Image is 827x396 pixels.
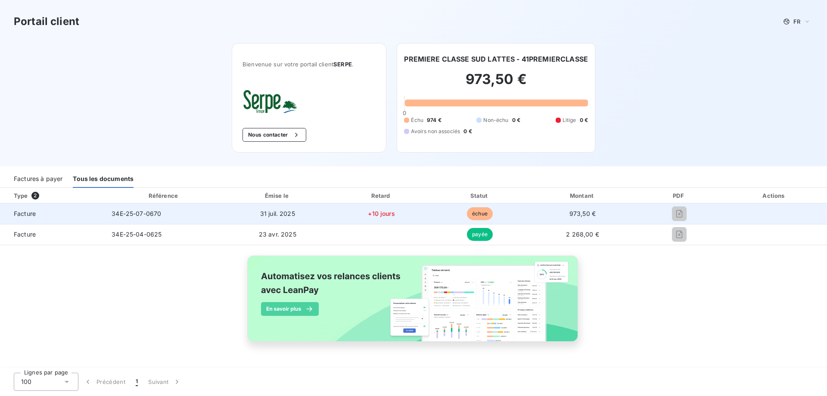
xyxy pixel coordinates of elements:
span: Avoirs non associés [411,128,460,135]
span: 1 [136,377,138,386]
span: 31 juil. 2025 [260,210,295,217]
span: SERPE [333,61,352,68]
span: FR [793,18,800,25]
span: 0 € [463,128,472,135]
h3: Portail client [14,14,79,29]
div: Retard [333,191,429,200]
span: Échu [411,116,423,124]
div: Référence [149,192,178,199]
div: Factures à payer [14,170,62,188]
span: 100 [21,377,31,386]
div: Type [9,191,103,200]
img: banner [239,250,588,356]
button: Suivant [143,373,187,391]
span: +10 jours [368,210,395,217]
div: Montant [530,191,635,200]
span: 974 € [427,116,441,124]
div: Tous les documents [73,170,134,188]
span: 0 € [512,116,520,124]
h2: 973,50 € [404,71,588,97]
span: 973,50 € [569,210,596,217]
span: 0 € [580,116,588,124]
button: Précédent [78,373,131,391]
span: 0 [403,109,406,116]
h6: PREMIERE CLASSE SUD LATTES - 41PREMIERCLASSE [404,54,588,64]
span: 34E-25-04-0625 [112,231,162,238]
div: Émise le [225,191,330,200]
span: 2 268,00 € [566,231,599,238]
div: Statut [433,191,527,200]
span: échue [467,207,493,220]
button: Nous contacter [243,128,306,142]
span: Non-échu [483,116,508,124]
span: Facture [7,230,98,239]
span: payée [467,228,493,241]
span: 2 [31,192,39,200]
div: PDF [638,191,720,200]
span: 23 avr. 2025 [259,231,296,238]
span: Litige [563,116,576,124]
div: Actions [724,191,825,200]
span: Facture [7,209,98,218]
button: 1 [131,373,143,391]
span: 34E-25-07-0670 [112,210,161,217]
img: Company logo [243,88,298,114]
span: Bienvenue sur votre portail client . [243,61,376,68]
